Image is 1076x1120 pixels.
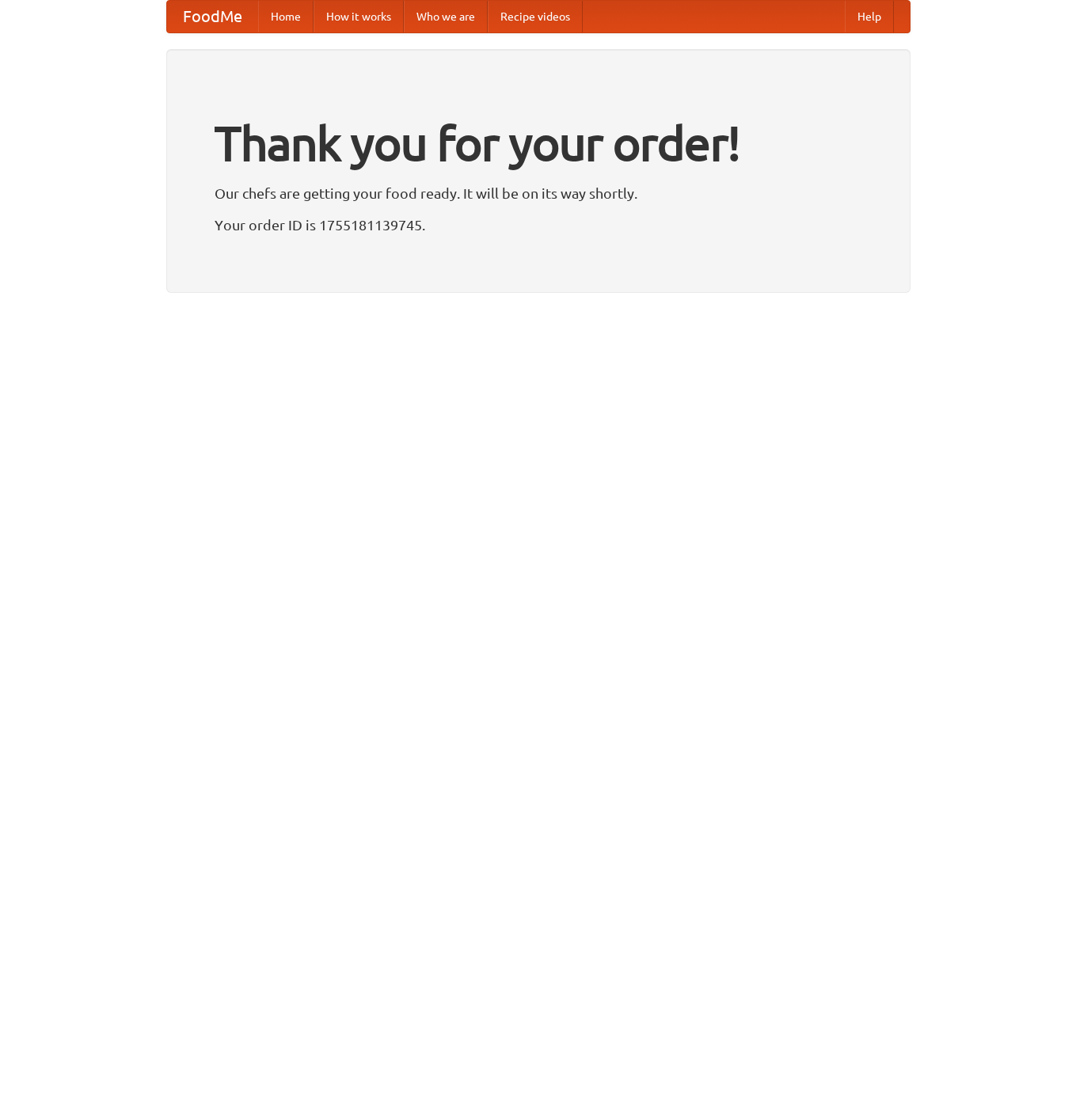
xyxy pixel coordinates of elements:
a: Recipe videos [488,1,583,32]
h1: Thank you for your order! [215,105,862,181]
a: FoodMe [167,1,258,32]
a: Help [845,1,894,32]
p: Our chefs are getting your food ready. It will be on its way shortly. [215,181,862,205]
a: Who we are [404,1,488,32]
a: Home [258,1,314,32]
p: Your order ID is 1755181139745. [215,213,862,237]
a: How it works [314,1,404,32]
